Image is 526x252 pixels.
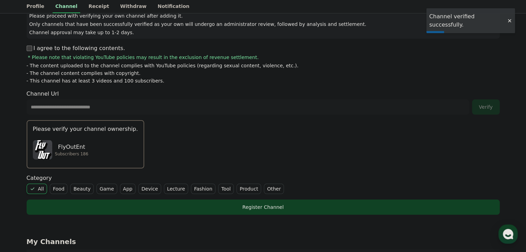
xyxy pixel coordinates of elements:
[55,151,89,157] p: Subscribers 186
[29,12,497,19] p: Please proceed with verifying your own channel after adding it.
[55,143,89,151] p: FlyOutEnt
[27,184,47,194] label: All
[191,184,215,194] label: Fashion
[57,205,78,211] span: Messages
[27,77,164,84] p: - This channel has at least 3 videos and 100 subscribers.
[70,184,93,194] label: Beauty
[18,205,30,211] span: Home
[472,99,500,115] button: Verify
[33,125,138,133] p: Please verify your channel ownership.
[27,44,125,52] p: I agree to the following contents.
[28,54,259,61] span: * Please note that violating YouTube policies may result in the exclusion of revenue settlement.
[40,204,486,211] div: Register Channel
[102,205,119,211] span: Settings
[138,184,161,194] label: Device
[27,70,141,77] p: - The channel content complies with copyright.
[120,184,136,194] label: App
[164,184,188,194] label: Lecture
[475,104,497,110] div: Verify
[264,184,284,194] label: Other
[27,62,298,69] p: - The content uploaded to the channel complies with YouTube policies (regarding sexual content, v...
[96,184,117,194] label: Game
[27,200,500,215] button: Register Channel
[27,120,144,168] button: Please verify your channel ownership. FlyOutEnt FlyOutEnt Subscribers 186
[89,195,133,212] a: Settings
[33,140,52,159] img: FlyOutEnt
[29,21,497,28] p: Only channels that have been successfully verified as your own will undergo an administrator revi...
[29,29,497,36] p: Channel approval may take up to 1-2 days.
[2,195,46,212] a: Home
[218,184,234,194] label: Tool
[27,174,500,194] div: Category
[46,195,89,212] a: Messages
[50,184,68,194] label: Food
[27,90,500,115] div: Channel Url
[27,237,500,246] h4: My Channels
[237,184,261,194] label: Product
